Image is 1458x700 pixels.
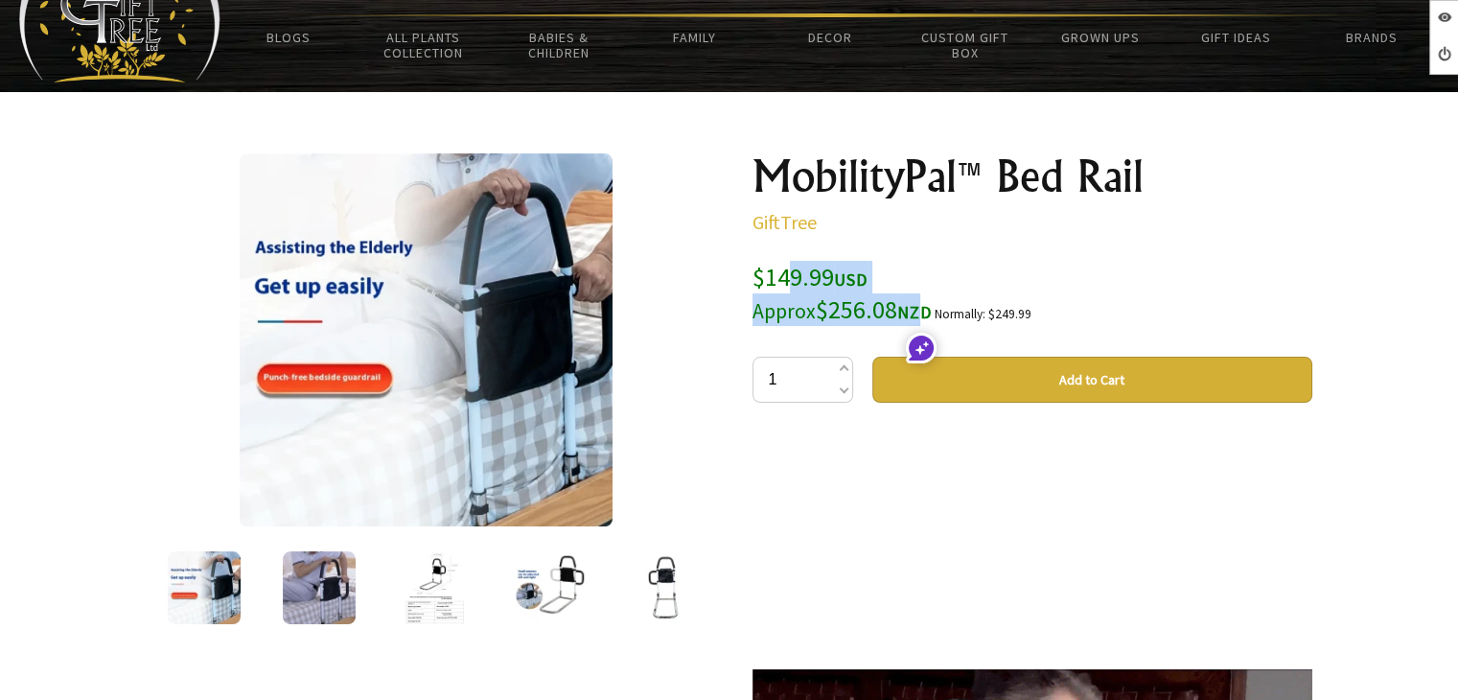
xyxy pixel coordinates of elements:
[1032,17,1168,58] a: Grown Ups
[240,153,613,526] img: MobilityPal™ Bed Rail
[513,551,586,624] img: MobilityPal™ Bed Rail
[752,261,932,325] span: $149.99 $256.08
[752,153,1312,199] h1: MobilityPal™ Bed Rail
[628,551,701,624] img: MobilityPal™ Bed Rail
[491,17,626,73] a: Babies & Children
[762,17,897,58] a: Decor
[897,301,932,323] span: NZD
[1169,17,1304,58] a: Gift Ideas
[935,306,1031,322] small: Normally: $249.99
[752,298,816,324] small: Approx
[627,17,762,58] a: Family
[356,17,491,73] a: All Plants Collection
[752,210,817,234] a: GiftTree
[398,551,471,624] img: MobilityPal™ Bed Rail
[1304,17,1439,58] a: Brands
[872,357,1312,403] button: Add to Cart
[168,551,241,624] img: MobilityPal™ Bed Rail
[834,268,868,291] span: USD
[897,17,1032,73] a: Custom Gift Box
[220,17,356,58] a: BLOGS
[283,551,356,624] img: MobilityPal™ Bed Rail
